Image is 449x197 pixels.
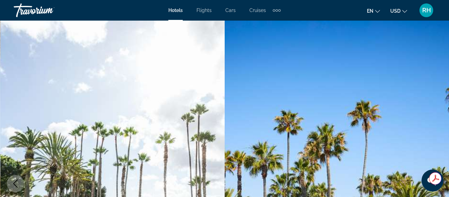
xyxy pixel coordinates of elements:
[417,3,435,18] button: User Menu
[422,170,444,192] iframe: Button to launch messaging window
[168,8,183,13] a: Hotels
[367,8,373,14] span: en
[422,7,431,14] span: RH
[197,8,212,13] a: Flights
[249,8,266,13] a: Cruises
[14,1,82,19] a: Travorium
[367,6,380,16] button: Change language
[390,8,401,14] span: USD
[273,5,281,16] button: Extra navigation items
[225,8,236,13] a: Cars
[390,6,407,16] button: Change currency
[7,175,24,192] button: Previous image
